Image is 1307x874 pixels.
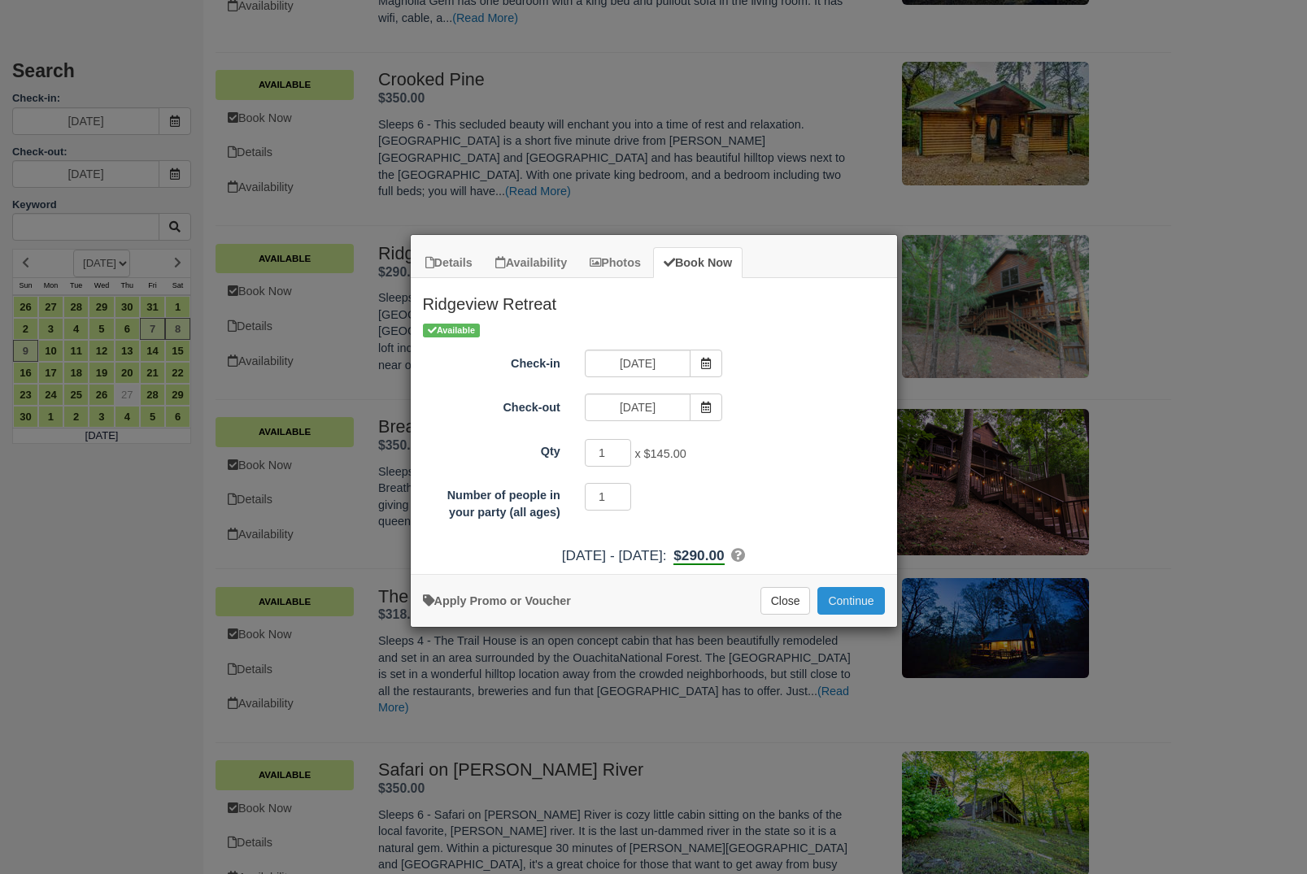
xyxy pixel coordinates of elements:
[411,278,897,565] div: Item Modal
[411,481,573,520] label: Number of people in your party (all ages)
[423,594,571,607] a: Apply Voucher
[585,483,632,511] input: Number of people in your party (all ages)
[411,437,573,460] label: Qty
[562,547,663,563] span: [DATE] - [DATE]
[411,546,897,566] div: :
[411,350,573,372] label: Check-in
[423,324,481,337] span: Available
[585,439,632,467] input: Qty
[673,547,724,565] b: $290.00
[411,394,573,416] label: Check-out
[579,247,651,279] a: Photos
[411,278,897,320] h2: Ridgeview Retreat
[415,247,483,279] a: Details
[817,587,884,615] button: Add to Booking
[760,587,811,615] button: Close
[653,247,743,279] a: Book Now
[485,247,577,279] a: Availability
[634,448,686,461] span: x $145.00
